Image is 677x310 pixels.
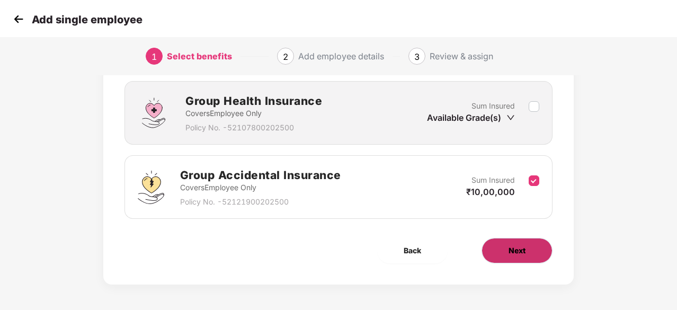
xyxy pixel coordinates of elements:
img: svg+xml;base64,PHN2ZyB4bWxucz0iaHR0cDovL3d3dy53My5vcmcvMjAwMC9zdmciIHdpZHRoPSIzMCIgaGVpZ2h0PSIzMC... [11,11,26,27]
p: Policy No. - 52121900202500 [180,196,341,208]
p: Covers Employee Only [185,108,322,119]
div: Add employee details [298,48,384,65]
span: down [506,113,515,122]
button: Next [482,238,553,263]
span: 3 [414,51,420,62]
img: svg+xml;base64,PHN2ZyB4bWxucz0iaHR0cDovL3d3dy53My5vcmcvMjAwMC9zdmciIHdpZHRoPSI0OS4zMjEiIGhlaWdodD... [138,171,164,204]
p: Covers Employee Only [180,182,341,193]
p: Add single employee [32,13,142,26]
h2: Group Health Insurance [185,92,322,110]
img: svg+xml;base64,PHN2ZyBpZD0iR3JvdXBfSGVhbHRoX0luc3VyYW5jZSIgZGF0YS1uYW1lPSJHcm91cCBIZWFsdGggSW5zdX... [138,97,170,129]
span: ₹10,00,000 [466,187,515,197]
div: Available Grade(s) [427,112,515,123]
p: Sum Insured [471,174,515,186]
button: Back [377,238,448,263]
span: Next [509,245,525,256]
div: Select benefits [167,48,232,65]
h2: Group Accidental Insurance [180,166,341,184]
div: Review & assign [430,48,493,65]
span: Back [404,245,421,256]
span: 2 [283,51,288,62]
p: Policy No. - 52107800202500 [185,122,322,134]
span: 1 [152,51,157,62]
p: Sum Insured [471,100,515,112]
